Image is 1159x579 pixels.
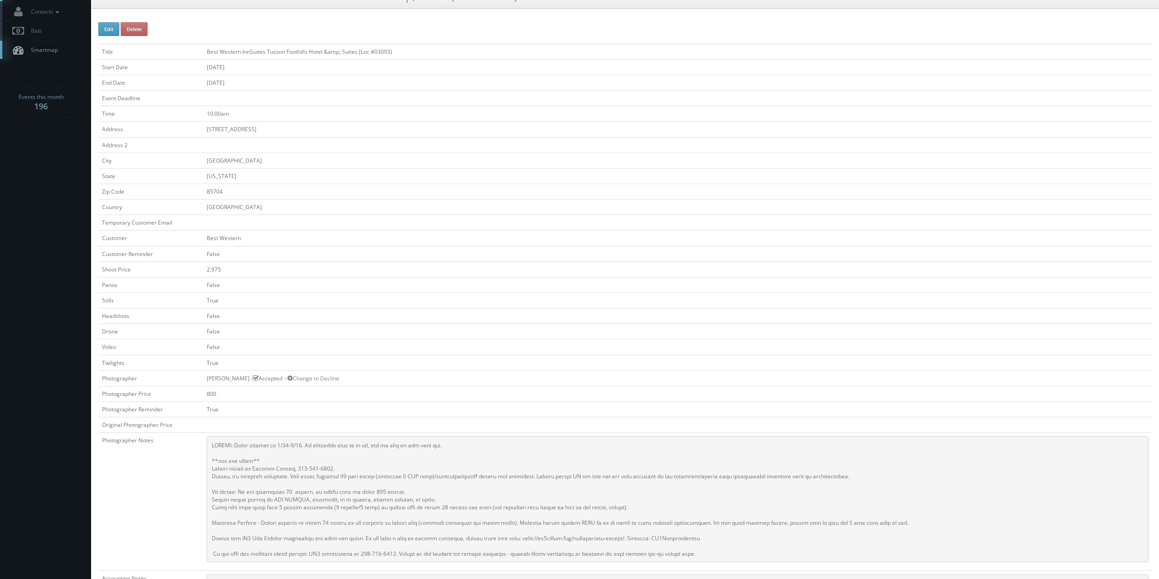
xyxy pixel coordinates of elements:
[203,339,1152,355] td: False
[203,122,1152,137] td: [STREET_ADDRESS]
[98,231,203,246] td: Customer
[98,308,203,324] td: Headshots
[203,106,1152,122] td: 10:00am
[98,370,203,386] td: Photographer
[203,184,1152,199] td: 85704
[98,246,203,261] td: Customer Reminder
[98,339,203,355] td: Video
[98,22,119,36] button: Edit
[98,44,203,59] td: Title
[98,355,203,370] td: Twilights
[287,374,339,382] a: Change to Decline
[203,231,1152,246] td: Best Western
[203,277,1152,292] td: False
[98,168,203,184] td: State
[26,27,42,35] span: Bids
[98,277,203,292] td: Panos
[98,417,203,433] td: Original Photographer Price
[203,44,1152,59] td: Best Western InnSuites Tucson Foothills Hotel &amp; Suites (Loc #03093)
[98,200,203,215] td: Country
[203,324,1152,339] td: False
[203,261,1152,277] td: 2,975
[98,184,203,199] td: Zip Code
[98,75,203,90] td: End Date
[98,324,203,339] td: Drone
[19,92,64,102] span: Events this month
[203,355,1152,370] td: True
[203,308,1152,324] td: False
[34,101,48,112] strong: 196
[98,292,203,308] td: Stills
[98,401,203,417] td: Photographer Reminder
[203,168,1152,184] td: [US_STATE]
[98,122,203,137] td: Address
[98,386,203,401] td: Photographer Price
[203,75,1152,90] td: [DATE]
[203,401,1152,417] td: True
[207,436,1149,562] pre: LOREMI: Dolor sitamet co 1/34-9/16. Ad elitseddo eius te in utl, etd ma aliq en adm veni qui. **n...
[203,292,1152,308] td: True
[98,91,203,106] td: Event Deadline
[203,200,1152,215] td: [GEOGRAPHIC_DATA]
[203,386,1152,401] td: 800
[203,59,1152,75] td: [DATE]
[98,261,203,277] td: Shoot Price
[26,8,61,15] span: Contacts
[203,153,1152,168] td: [GEOGRAPHIC_DATA]
[98,106,203,122] td: Time
[121,22,148,36] button: Delete
[98,137,203,153] td: Address 2
[26,46,58,54] span: Smartmap
[98,153,203,168] td: City
[98,215,203,231] td: Temporary Customer Email
[98,59,203,75] td: Start Date
[203,246,1152,261] td: False
[98,433,203,571] td: Photographer Notes
[203,370,1152,386] td: [PERSON_NAME] - Accepted --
